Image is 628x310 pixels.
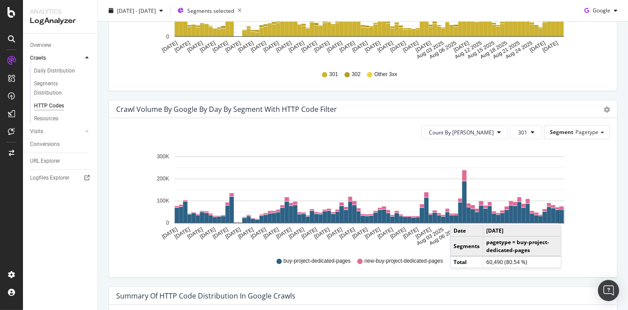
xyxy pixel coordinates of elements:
[186,40,204,54] text: [DATE]
[157,176,169,182] text: 200K
[116,291,295,300] div: Summary of HTTP Code Distribution in google crawls
[313,40,331,54] text: [DATE]
[34,101,91,111] a: HTTP Codes
[575,128,598,136] span: Pagetype
[105,4,166,18] button: [DATE] - [DATE]
[550,128,573,136] span: Segment
[483,256,561,268] td: 60,490 (80.54 %)
[483,237,561,256] td: pagetype = buy-project-dedicated-pages
[34,66,91,76] a: Daily Distribution
[402,226,420,240] text: [DATE]
[375,71,397,78] span: Other 3xx
[326,40,344,54] text: [DATE]
[421,125,508,139] button: Count By [PERSON_NAME]
[428,226,458,247] text: Aug 06 2025
[30,173,69,183] div: Logfiles Explorer
[117,7,156,14] span: [DATE] - [DATE]
[581,4,621,18] button: Google
[338,226,356,240] text: [DATE]
[30,54,46,63] div: Crawls
[166,34,169,40] text: 0
[352,71,360,78] span: 302
[30,157,60,166] div: URL Explorer
[161,226,178,240] text: [DATE]
[415,226,432,240] text: [DATE]
[250,40,267,54] text: [DATE]
[415,40,432,54] text: [DATE]
[518,129,527,136] span: 301
[364,257,443,265] span: new-buy-project-dedicated-pages
[492,40,521,60] text: Aug 21 2025
[199,226,216,240] text: [DATE]
[364,226,382,240] text: [DATE]
[262,226,280,240] text: [DATE]
[34,114,91,123] a: Resources
[428,40,458,60] text: Aug 06 2025
[284,257,351,265] span: buy-project-dedicated-pages
[30,140,60,149] div: Conversions
[237,40,255,54] text: [DATE]
[326,226,344,240] text: [DATE]
[416,40,445,60] text: Aug 03 2025
[30,173,91,183] a: Logfiles Explorer
[116,146,603,249] svg: A chart.
[454,40,483,60] text: Aug 12 2025
[329,71,338,78] span: 301
[450,226,483,237] td: Date
[593,7,610,14] span: Google
[450,256,483,268] td: Total
[300,40,318,54] text: [DATE]
[186,226,204,240] text: [DATE]
[116,105,337,114] div: Crawl Volume by google by Day by Segment with HTTP Code Filter
[529,40,546,54] text: [DATE]
[483,226,561,237] td: [DATE]
[466,40,496,60] text: Aug 15 2025
[174,40,191,54] text: [DATE]
[237,226,255,240] text: [DATE]
[34,79,83,98] div: Segments Distribution
[187,7,234,14] span: Segments selected
[504,40,533,60] text: Aug 24 2025
[429,129,494,136] span: Count By Day
[157,154,169,160] text: 300K
[30,7,91,16] div: Analytics
[604,107,610,113] div: gear
[34,66,75,76] div: Daily Distribution
[30,54,83,63] a: Crawls
[30,157,91,166] a: URL Explorer
[351,226,369,240] text: [DATE]
[338,40,356,54] text: [DATE]
[199,40,216,54] text: [DATE]
[34,79,91,98] a: Segments Distribution
[288,226,305,240] text: [DATE]
[416,226,445,247] text: Aug 03 2025
[166,220,169,226] text: 0
[511,125,542,139] button: 301
[212,226,229,240] text: [DATE]
[30,127,43,136] div: Visits
[377,40,394,54] text: [DATE]
[30,41,51,50] div: Overview
[598,280,619,301] div: Open Intercom Messenger
[275,40,293,54] text: [DATE]
[262,40,280,54] text: [DATE]
[212,40,229,54] text: [DATE]
[34,101,64,111] div: HTTP Codes
[377,226,394,240] text: [DATE]
[288,40,305,54] text: [DATE]
[174,226,191,240] text: [DATE]
[450,237,483,256] td: Segments
[453,40,470,54] text: [DATE]
[161,40,178,54] text: [DATE]
[364,40,382,54] text: [DATE]
[402,40,420,54] text: [DATE]
[275,226,293,240] text: [DATE]
[224,226,242,240] text: [DATE]
[30,16,91,26] div: LogAnalyzer
[250,226,267,240] text: [DATE]
[541,40,559,54] text: [DATE]
[157,198,169,204] text: 100K
[30,41,91,50] a: Overview
[389,226,407,240] text: [DATE]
